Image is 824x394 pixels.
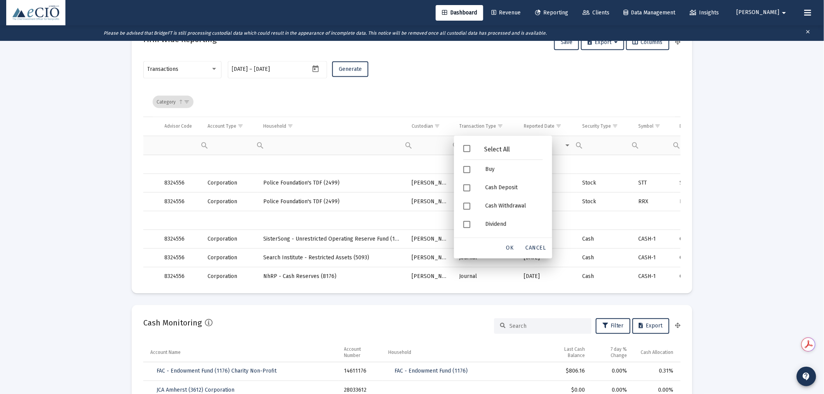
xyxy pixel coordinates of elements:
span: Export [588,39,618,46]
a: FAC - Endowment Fund (1176) Charity Non-Profit [150,364,283,379]
a: Reporting [529,5,574,21]
button: Open calendar [310,63,321,74]
div: Cash Allocation [641,350,674,356]
td: Corporation [202,174,258,193]
td: CASH-1 [633,249,674,267]
td: SisterSong - Unrestricted Operating Reserve Fund (1160) [258,230,406,249]
a: Revenue [485,5,527,21]
td: Filter cell [633,136,674,155]
td: Corporation [202,193,258,211]
div: Household [388,350,411,356]
span: Transactions [148,66,179,72]
td: Column Reported Date [519,117,577,136]
span: Show filter options for column 'Transaction Type' [498,123,504,129]
td: State Street Corp [674,174,768,193]
td: [DATE] [519,267,577,286]
td: 8324556 [159,267,202,286]
mat-icon: contact_support [802,372,811,381]
td: CASH-1 [633,267,674,286]
div: Custodian [412,123,433,130]
div: Account Number [344,347,377,359]
td: [PERSON_NAME] [406,267,454,286]
td: 8324556 [159,174,202,193]
td: Corporation [202,230,258,249]
td: Filter cell [674,136,768,155]
td: Filter cell [406,136,454,155]
div: 0.00% [596,368,627,375]
input: Start date [232,66,248,72]
td: 8324556 [159,230,202,249]
td: [PERSON_NAME] [406,230,454,249]
div: Account Type [208,123,236,130]
a: Dashboard [436,5,483,21]
td: 8324556 [159,193,202,211]
td: Search Institute - Restricted Assets (5093) [258,249,406,267]
a: Insights [684,5,725,21]
div: Security Type [583,123,611,130]
span: Columns [633,39,663,46]
td: 0.31% [632,362,681,381]
td: 8324556 [159,249,202,267]
td: Cash [674,249,768,267]
span: Insights [690,9,719,16]
td: CASH-1 [633,230,674,249]
span: JCA Amherst (3612) Corporation [157,387,234,394]
td: Police Foundation's TDF (2499) [258,174,406,193]
td: Column Description [674,117,768,136]
td: Column Account Name [143,343,339,362]
span: Show filter options for column 'Symbol' [655,123,660,129]
div: Filter options [454,136,552,259]
td: Column Transaction Type [454,117,519,136]
button: Filter [596,318,630,334]
div: Cash Withdrawal [479,197,549,215]
span: OK [506,245,514,252]
div: Category [153,96,194,108]
span: Filter [602,323,624,329]
span: Show filter options for column 'undefined' [184,99,190,105]
span: FAC - Endowment Fund (1176) Charity Non-Profit [157,368,276,375]
td: Column Account Type [202,117,258,136]
td: Column Account Number [339,343,383,362]
div: Household [263,123,286,130]
div: Select All [470,146,523,153]
div: Last Cash Balance [551,347,585,359]
span: Generate [339,66,362,72]
a: FAC - Endowment Fund (1176) [388,364,474,379]
div: Transaction Type [460,123,497,130]
h2: Cash Monitoring [143,317,202,329]
td: Stock [577,193,633,211]
td: [PERSON_NAME] [406,249,454,267]
button: [PERSON_NAME] [727,5,798,20]
td: STT [633,174,674,193]
span: Export [639,323,663,329]
td: 14611176 [339,362,383,381]
td: Journal [454,267,519,286]
td: Column Last Cash Balance [546,343,590,362]
td: REGAL BELOIT CORPORATION COM [674,193,768,211]
td: $806.16 [546,362,590,381]
td: Column Symbol [633,117,674,136]
span: Show filter options for column 'Household' [287,123,293,129]
td: Cash [577,249,633,267]
td: NhRP - Cash Reserves (8176) [258,267,406,286]
div: Cash Deposit [479,179,549,197]
div: Dividend Reinvestment [479,234,549,252]
div: Dividend [479,215,549,234]
td: [PERSON_NAME] [406,193,454,211]
div: Data grid [143,87,681,282]
div: Account Name [150,350,181,356]
td: Column Household [383,343,546,362]
button: Save [554,35,579,50]
span: Show filter options for column 'Security Type' [613,123,618,129]
td: Filter cell [258,136,406,155]
a: Clients [576,5,616,21]
input: End date [254,66,292,72]
span: Save [561,39,572,46]
span: Cancel [526,245,546,252]
td: Filter cell [577,136,633,155]
div: Reported Date [524,123,555,130]
mat-icon: arrow_drop_down [780,5,789,21]
span: Show filter options for column 'Custodian' [434,123,440,129]
button: Export [632,318,669,334]
img: Dashboard [12,5,60,21]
